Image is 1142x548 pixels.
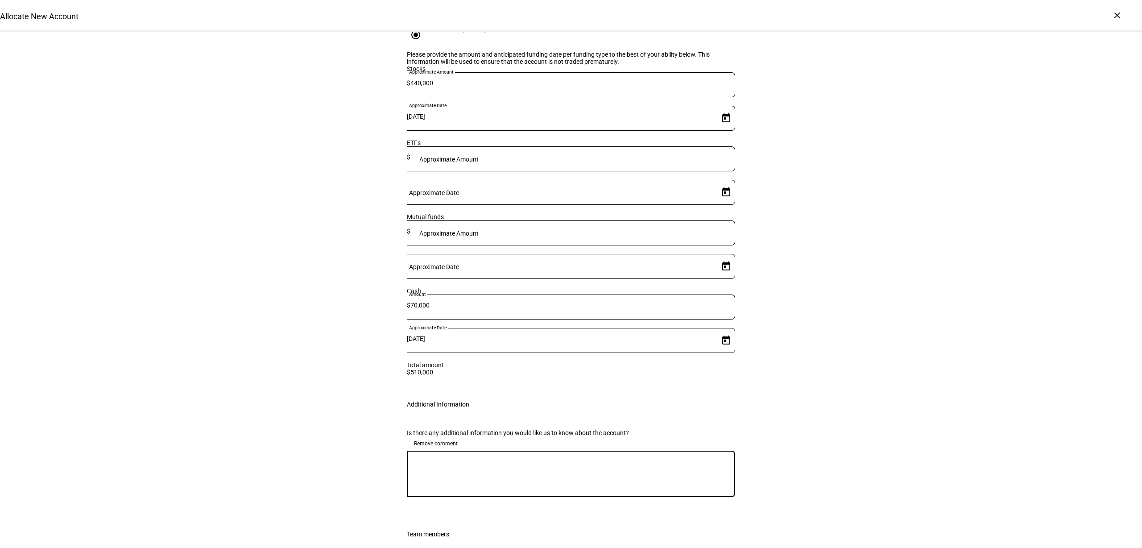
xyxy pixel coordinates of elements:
[407,213,735,220] div: Mutual funds
[407,287,735,295] div: Cash
[409,325,447,330] mat-label: Approximate Date
[407,139,735,146] div: ETFs
[407,302,410,309] span: $
[409,103,447,108] mat-label: Approximate Date
[407,436,465,451] button: Remove comment
[409,189,459,196] mat-label: Approximate Date
[407,65,735,72] div: Stocks
[419,230,479,237] mat-label: Approximate Amount
[717,183,735,201] button: Open calendar
[717,332,735,349] button: Open calendar
[409,263,459,270] mat-label: Approximate Date
[409,69,454,75] mat-label: Approximate Amount
[407,429,735,436] div: Is there any additional information you would like us to know about the account?
[717,109,735,127] button: Open calendar
[407,361,735,369] div: Total amount
[409,291,426,297] mat-label: Amount
[407,228,410,235] span: $
[407,154,410,161] span: $
[407,51,735,65] div: Please provide the amount and anticipated funding date per funding type to the best of your abili...
[407,401,469,408] div: Additional Information
[407,369,735,376] div: $510,000
[1110,8,1124,22] div: ×
[407,79,410,87] span: $
[419,156,479,163] mat-label: Approximate Amount
[407,531,449,538] div: Team members
[414,436,458,451] span: Remove comment
[717,257,735,275] button: Open calendar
